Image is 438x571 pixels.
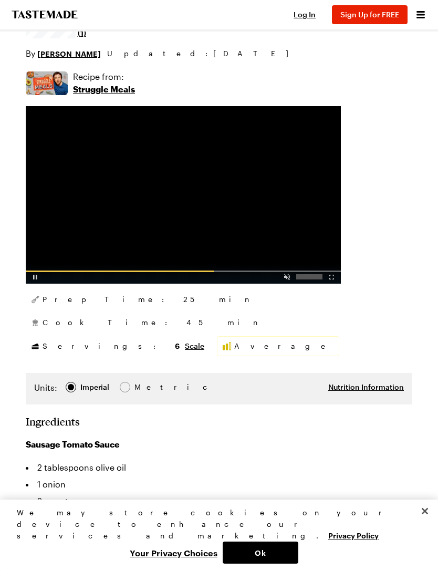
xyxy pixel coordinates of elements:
a: Recipe from:Struggle Meals [73,70,135,96]
img: Show where recipe is used [26,71,68,95]
li: 2 carrots [26,493,412,510]
button: Scale [185,341,204,351]
button: Log In [284,9,326,20]
h3: Sausage Tomato Sauce [26,438,412,451]
span: Metric [134,381,158,393]
span: Log In [294,10,316,19]
li: 1 onion [26,476,412,493]
a: 5/5 stars from 1 reviews [26,28,86,37]
p: Recipe from: [73,70,135,83]
button: Nutrition Information [328,382,404,392]
span: Sign Up for FREE [340,10,399,19]
span: Cook Time: 45 min [43,317,262,328]
a: [PERSON_NAME] [37,48,101,59]
button: Sign Up for FREE [332,5,408,24]
span: Average [234,341,335,351]
a: More information about your privacy, opens in a new tab [328,530,379,540]
p: Struggle Meals [73,83,135,96]
div: We may store cookies on your device to enhance our services and marketing. [17,507,412,542]
label: Units: [34,381,57,394]
div: Privacy [17,507,412,564]
span: 6 [175,340,180,350]
button: Open menu [414,8,427,22]
span: Updated : [DATE] [107,48,299,59]
p: By [26,47,101,60]
button: Ok [223,542,298,564]
iframe: Advertisement [26,106,341,284]
div: Imperial Metric [34,381,157,396]
div: Metric [134,381,157,393]
video-js: Video Player [26,106,341,284]
li: 2 tablespoons olive oil [26,459,412,476]
span: Imperial [80,381,110,393]
span: Servings: [43,340,180,351]
div: Imperial [80,381,109,393]
button: Your Privacy Choices [124,542,223,564]
h2: Ingredients [26,415,412,428]
a: To Tastemade Home Page [11,11,79,19]
button: Close [413,500,436,523]
span: (1) [78,27,86,38]
span: Prep Time: 25 min [43,294,253,305]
